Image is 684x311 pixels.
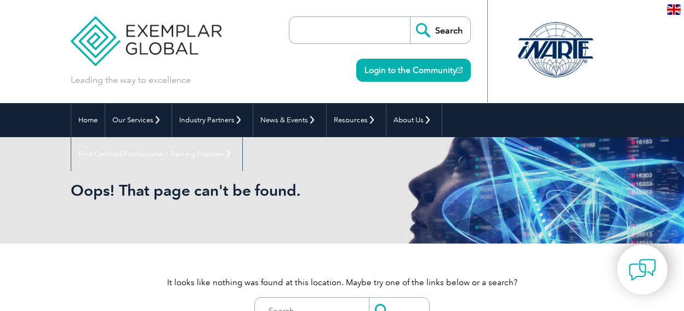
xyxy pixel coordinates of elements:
[105,103,172,137] a: Our Services
[386,103,442,137] a: About Us
[71,103,105,137] a: Home
[253,103,326,137] a: News & Events
[71,137,242,171] a: Find Certified Professional / Training Provider
[410,17,470,43] input: Search
[356,59,471,82] a: Login to the Community
[71,276,613,289] p: It looks like nothing was found at this location. Maybe try one of the links below or a search?
[457,67,463,73] img: open_square.png
[71,181,369,200] h1: Oops! That page can't be found.
[629,256,656,284] img: contact-chat.png
[71,74,191,86] p: Leading the way to excellence
[667,4,681,15] img: en
[327,103,386,137] a: Resources
[172,103,253,137] a: Industry Partners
